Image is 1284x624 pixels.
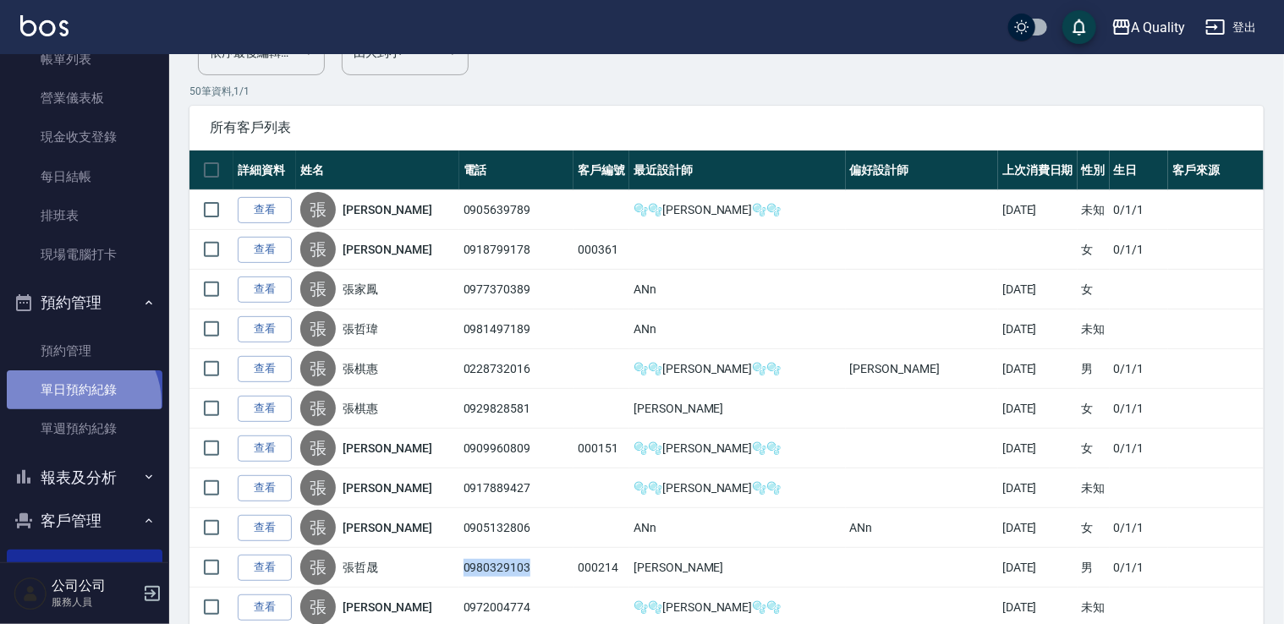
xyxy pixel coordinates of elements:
[1110,548,1169,588] td: 0/1/1
[238,555,292,581] a: 查看
[52,594,138,610] p: 服務人員
[7,281,162,325] button: 預約管理
[459,548,574,588] td: 0980329103
[300,351,336,386] div: 張
[343,201,432,218] a: [PERSON_NAME]
[846,349,998,389] td: [PERSON_NAME]
[998,309,1078,349] td: [DATE]
[20,15,69,36] img: Logo
[300,271,336,307] div: 張
[7,331,162,370] a: 預約管理
[233,151,296,190] th: 詳細資料
[629,151,845,190] th: 最近設計師
[459,230,574,270] td: 0918799178
[238,316,292,342] a: 查看
[238,356,292,382] a: 查看
[238,237,292,263] a: 查看
[998,548,1078,588] td: [DATE]
[846,508,998,548] td: ANn
[343,360,378,377] a: 張棋惠
[459,309,574,349] td: 0981497189
[343,440,432,457] a: [PERSON_NAME]
[1078,230,1110,270] td: 女
[1110,429,1169,468] td: 0/1/1
[343,281,378,298] a: 張家鳳
[459,349,574,389] td: 0228732016
[14,577,47,610] img: Person
[343,599,432,616] a: [PERSON_NAME]
[1168,151,1264,190] th: 客戶來源
[7,79,162,118] a: 營業儀表板
[1078,429,1110,468] td: 女
[459,151,574,190] th: 電話
[1078,309,1110,349] td: 未知
[7,157,162,196] a: 每日結帳
[459,389,574,429] td: 0929828581
[238,475,292,501] a: 查看
[629,309,845,349] td: ANn
[238,396,292,422] a: 查看
[7,196,162,235] a: 排班表
[1078,389,1110,429] td: 女
[1105,10,1193,45] button: A Quality
[629,429,845,468] td: 🫧🫧[PERSON_NAME]🫧🫧
[459,270,574,309] td: 0977370389
[210,119,1243,136] span: 所有客戶列表
[7,40,162,79] a: 帳單列表
[1078,508,1110,548] td: 女
[7,118,162,156] a: 現金收支登錄
[573,548,629,588] td: 000214
[1078,190,1110,230] td: 未知
[1078,468,1110,508] td: 未知
[300,430,336,466] div: 張
[343,400,378,417] a: 張棋惠
[7,456,162,500] button: 報表及分析
[629,548,845,588] td: [PERSON_NAME]
[1110,389,1169,429] td: 0/1/1
[998,508,1078,548] td: [DATE]
[238,435,292,462] a: 查看
[573,429,629,468] td: 000151
[459,429,574,468] td: 0909960809
[998,190,1078,230] td: [DATE]
[1110,230,1169,270] td: 0/1/1
[1199,12,1264,43] button: 登出
[343,559,378,576] a: 張哲晟
[343,320,378,337] a: 張哲瑋
[300,550,336,585] div: 張
[7,370,162,409] a: 單日預約紀錄
[629,270,845,309] td: ANn
[1078,270,1110,309] td: 女
[300,311,336,347] div: 張
[459,508,574,548] td: 0905132806
[343,519,432,536] a: [PERSON_NAME]
[238,276,292,303] a: 查看
[343,479,432,496] a: [PERSON_NAME]
[238,594,292,621] a: 查看
[296,151,459,190] th: 姓名
[459,190,574,230] td: 0905639789
[1132,17,1186,38] div: A Quality
[1110,349,1169,389] td: 0/1/1
[343,241,432,258] a: [PERSON_NAME]
[998,151,1078,190] th: 上次消費日期
[629,190,845,230] td: 🫧🫧[PERSON_NAME]🫧🫧
[573,151,629,190] th: 客戶編號
[629,468,845,508] td: 🫧🫧[PERSON_NAME]🫧🫧
[7,499,162,543] button: 客戶管理
[1078,349,1110,389] td: 男
[629,349,845,389] td: 🫧🫧[PERSON_NAME]🫧🫧
[629,508,845,548] td: ANn
[998,468,1078,508] td: [DATE]
[238,197,292,223] a: 查看
[7,235,162,274] a: 現場電腦打卡
[1110,508,1169,548] td: 0/1/1
[998,389,1078,429] td: [DATE]
[1062,10,1096,44] button: save
[300,510,336,545] div: 張
[189,84,1264,99] p: 50 筆資料, 1 / 1
[1110,151,1169,190] th: 生日
[998,429,1078,468] td: [DATE]
[998,270,1078,309] td: [DATE]
[629,389,845,429] td: [PERSON_NAME]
